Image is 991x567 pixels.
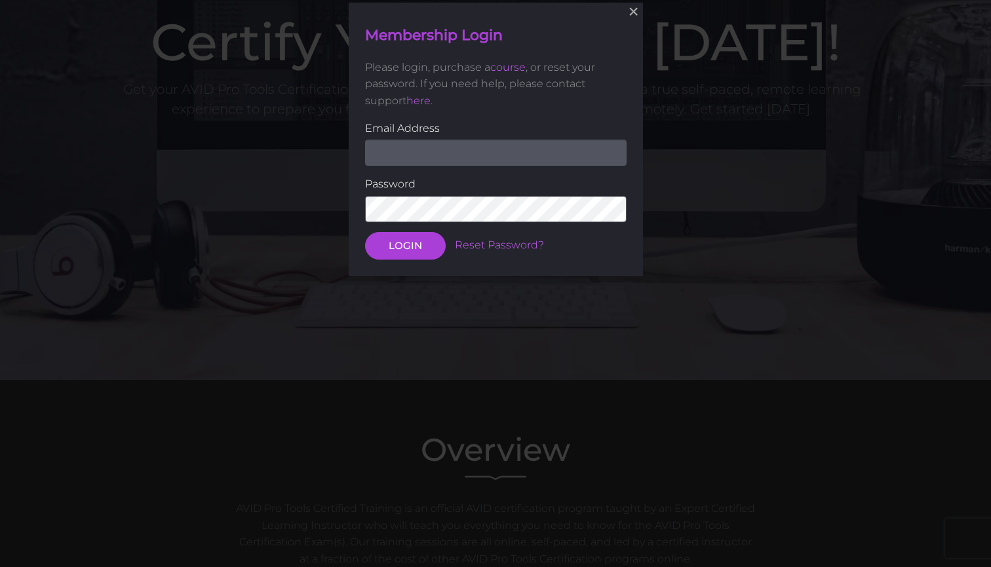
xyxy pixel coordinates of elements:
label: Email Address [365,120,627,137]
a: here [406,94,431,107]
label: Password [365,176,627,193]
a: course [490,61,526,73]
button: LOGIN [365,232,446,260]
a: Reset Password? [455,239,544,251]
h4: Membership Login [365,26,627,46]
p: Please login, purchase a , or reset your password. If you need help, please contact support . [365,59,627,109]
